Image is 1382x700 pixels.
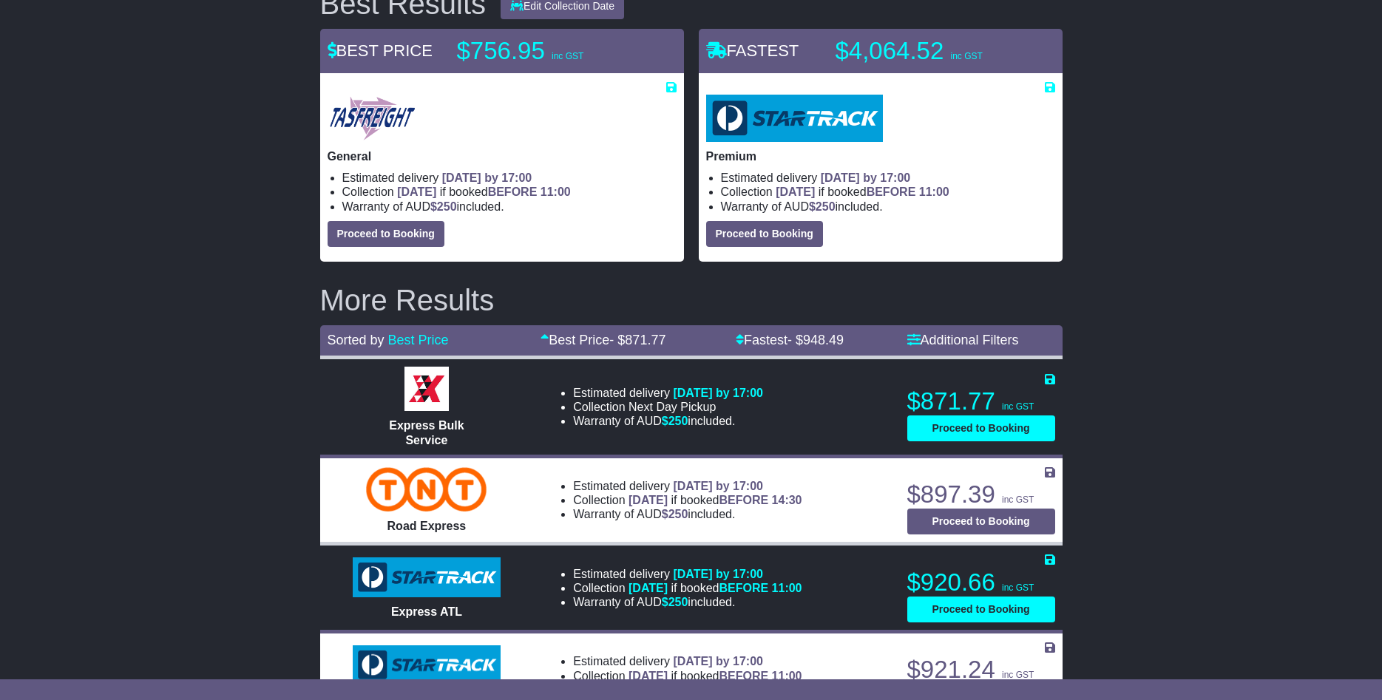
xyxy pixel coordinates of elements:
[668,596,688,608] span: 250
[442,171,532,184] span: [DATE] by 17:00
[342,185,677,199] li: Collection
[736,333,844,347] a: Fastest- $948.49
[787,333,844,347] span: - $
[907,509,1055,534] button: Proceed to Booking
[907,333,1019,347] a: Additional Filters
[353,557,501,597] img: StarTrack: Express ATL
[907,387,1055,416] p: $871.77
[573,669,802,683] li: Collection
[342,200,677,214] li: Warranty of AUD included.
[328,221,444,247] button: Proceed to Booking
[573,386,763,400] li: Estimated delivery
[397,186,570,198] span: if booked
[706,95,883,142] img: StarTrack: Premium
[673,387,763,399] span: [DATE] by 17:00
[907,568,1055,597] p: $920.66
[328,95,417,142] img: Tasfreight: General
[719,670,768,682] span: BEFORE
[366,467,487,512] img: TNT Domestic: Road Express
[772,670,802,682] span: 11:00
[907,415,1055,441] button: Proceed to Booking
[950,51,982,61] span: inc GST
[907,597,1055,622] button: Proceed to Booking
[629,494,668,506] span: [DATE]
[836,36,1020,66] p: $4,064.52
[721,185,1055,199] li: Collection
[772,494,802,506] span: 14:30
[772,582,802,594] span: 11:00
[907,655,1055,684] p: $921.24
[573,493,802,507] li: Collection
[907,480,1055,509] p: $897.39
[437,200,457,213] span: 250
[328,149,677,163] p: General
[430,200,457,213] span: $
[803,333,844,347] span: 948.49
[629,670,668,682] span: [DATE]
[342,171,677,185] li: Estimated delivery
[573,400,763,414] li: Collection
[1002,670,1034,680] span: inc GST
[573,567,802,581] li: Estimated delivery
[573,479,802,493] li: Estimated delivery
[629,670,802,682] span: if booked
[816,200,836,213] span: 250
[387,520,467,532] span: Road Express
[573,654,802,668] li: Estimated delivery
[552,51,583,61] span: inc GST
[328,333,385,347] span: Sorted by
[320,284,1063,316] h2: More Results
[1002,582,1034,593] span: inc GST
[391,605,462,618] span: Express ATL
[809,200,836,213] span: $
[673,568,763,580] span: [DATE] by 17:00
[541,333,665,347] a: Best Price- $871.77
[662,596,688,608] span: $
[573,581,802,595] li: Collection
[629,401,716,413] span: Next Day Pickup
[706,221,823,247] button: Proceed to Booking
[719,494,768,506] span: BEFORE
[389,419,464,446] span: Express Bulk Service
[573,595,802,609] li: Warranty of AUD included.
[719,582,768,594] span: BEFORE
[673,480,763,492] span: [DATE] by 17:00
[328,41,433,60] span: BEST PRICE
[629,582,668,594] span: [DATE]
[629,582,802,594] span: if booked
[706,149,1055,163] p: Premium
[668,415,688,427] span: 250
[776,186,815,198] span: [DATE]
[721,200,1055,214] li: Warranty of AUD included.
[673,655,763,667] span: [DATE] by 17:00
[706,41,799,60] span: FASTEST
[821,171,911,184] span: [DATE] by 17:00
[573,414,763,428] li: Warranty of AUD included.
[662,508,688,520] span: $
[541,186,571,198] span: 11:00
[573,507,802,521] li: Warranty of AUD included.
[404,367,449,411] img: Border Express: Express Bulk Service
[919,186,949,198] span: 11:00
[1002,495,1034,505] span: inc GST
[457,36,642,66] p: $756.95
[662,415,688,427] span: $
[867,186,916,198] span: BEFORE
[629,494,802,506] span: if booked
[721,171,1055,185] li: Estimated delivery
[488,186,538,198] span: BEFORE
[388,333,449,347] a: Best Price
[397,186,436,198] span: [DATE]
[353,645,501,685] img: StarTrack: Express
[1002,401,1034,412] span: inc GST
[625,333,665,347] span: 871.77
[609,333,665,347] span: - $
[776,186,949,198] span: if booked
[668,508,688,520] span: 250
